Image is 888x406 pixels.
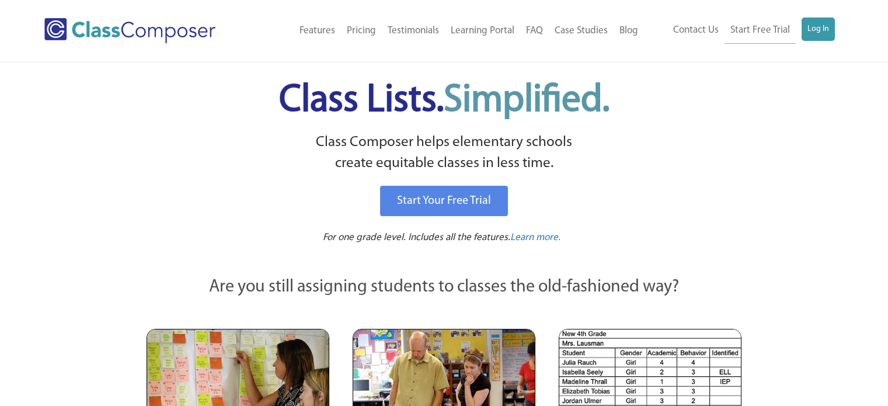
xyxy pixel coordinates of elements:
nav: Header Menu [644,18,835,44]
a: Learn more. [510,231,560,245]
span: Simplified. [444,82,610,120]
p: Are you still assigning students to classes the old-fashioned way? [147,275,742,300]
a: Start Your Free Trial [380,186,508,216]
a: Features [294,18,341,44]
a: Log In [802,18,835,41]
span: Start Your Free Trial [397,195,491,207]
p: Class Composer helps elementary schools create equitable classes in less time. [145,132,744,175]
a: Learning Portal [445,18,520,44]
a: Contact Us [667,18,725,43]
nav: Header Menu [253,18,643,44]
a: Testimonials [382,18,445,44]
a: FAQ [520,18,549,44]
a: Blog [614,18,644,44]
span: Class Lists. [279,82,610,120]
span: Learn more. [510,233,560,242]
a: Pricing [341,18,382,44]
a: Case Studies [549,18,614,44]
img: Class Composer [44,18,215,43]
span: For one grade level. Includes all the features. [323,233,510,242]
a: Start Free Trial [725,18,796,44]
